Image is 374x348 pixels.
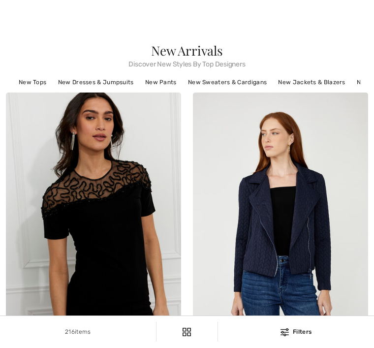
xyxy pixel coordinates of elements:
[140,76,182,89] a: New Pants
[183,328,191,336] img: Filters
[53,76,139,89] a: New Dresses & Jumpsuits
[273,76,350,89] a: New Jackets & Blazers
[6,57,368,68] span: Discover New Styles By Top Designers
[280,328,289,336] img: Filters
[183,76,272,89] a: New Sweaters & Cardigans
[65,328,75,335] span: 216
[151,42,222,59] span: New Arrivals
[14,76,51,89] a: New Tops
[224,327,368,336] div: Filters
